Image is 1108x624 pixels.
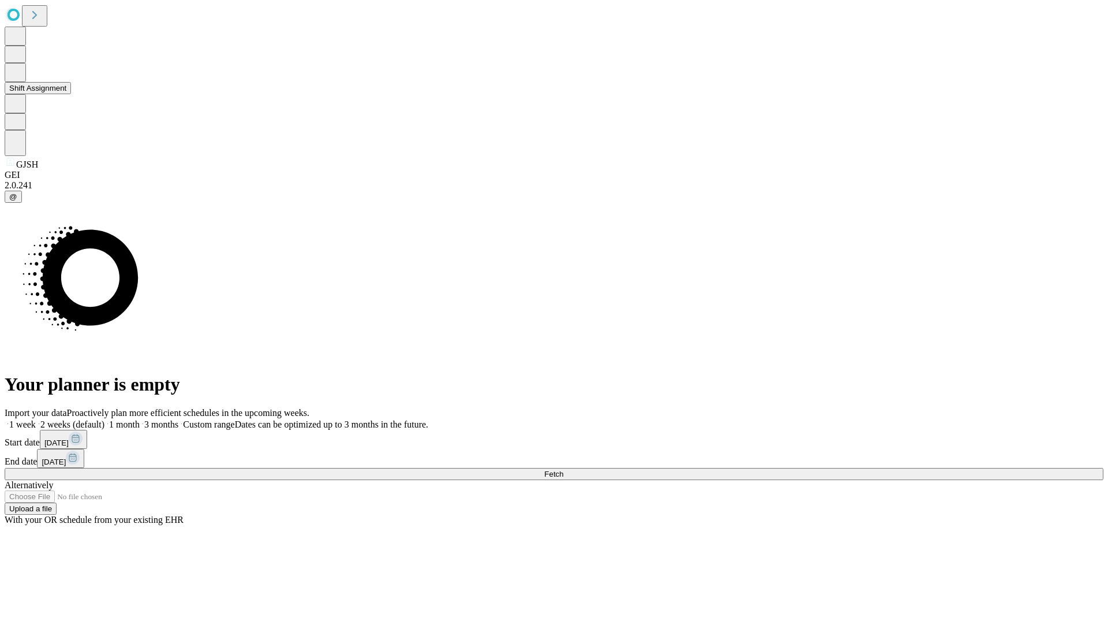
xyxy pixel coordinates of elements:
[9,192,17,201] span: @
[16,159,38,169] span: GJSH
[144,419,178,429] span: 3 months
[235,419,428,429] span: Dates can be optimized up to 3 months in the future.
[9,419,36,429] span: 1 week
[5,374,1103,395] h1: Your planner is empty
[109,419,140,429] span: 1 month
[40,430,87,449] button: [DATE]
[5,515,184,525] span: With your OR schedule from your existing EHR
[42,458,66,466] span: [DATE]
[5,170,1103,180] div: GEI
[5,408,67,418] span: Import your data
[5,503,57,515] button: Upload a file
[5,180,1103,191] div: 2.0.241
[5,480,53,490] span: Alternatively
[5,430,1103,449] div: Start date
[544,470,563,478] span: Fetch
[5,468,1103,480] button: Fetch
[183,419,234,429] span: Custom range
[5,449,1103,468] div: End date
[67,408,309,418] span: Proactively plan more efficient schedules in the upcoming weeks.
[40,419,104,429] span: 2 weeks (default)
[5,191,22,203] button: @
[5,82,71,94] button: Shift Assignment
[44,439,69,447] span: [DATE]
[37,449,84,468] button: [DATE]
